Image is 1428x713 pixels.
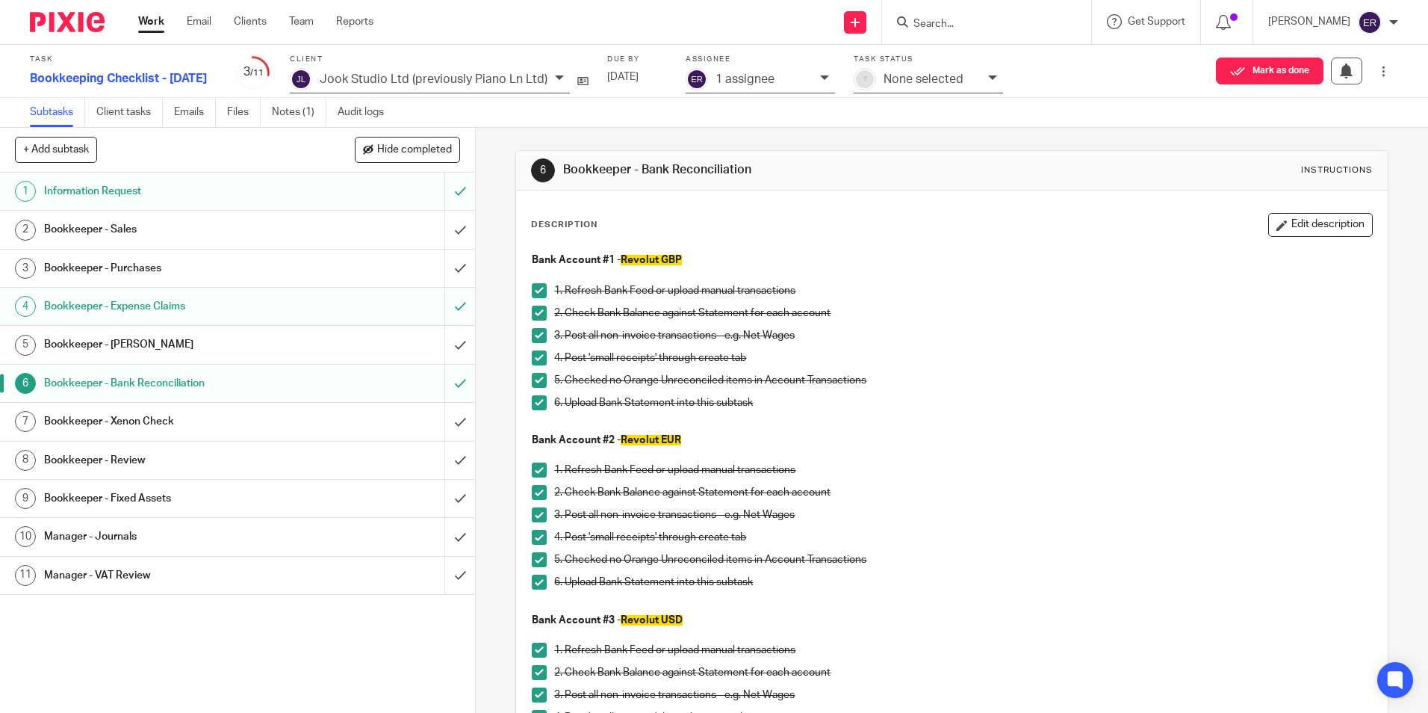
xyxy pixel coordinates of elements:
[1216,58,1323,84] button: Mark as done
[532,435,681,445] strong: Bank Account #2 -
[554,665,1371,680] p: 2. Check Bank Balance against Statement for each account
[44,218,301,241] h1: Bookkeeper - Sales
[715,72,774,86] p: 1 assignee
[30,55,217,64] label: Task
[554,552,1371,567] p: 5. Checked no Orange Unreconciled items in Account Transactions
[554,283,1371,298] p: 1. Refresh Bank Feed or upload manual transactions
[44,449,301,472] h1: Bookkeeper - Review
[30,12,105,32] img: Pixie
[227,98,261,127] a: Files
[621,435,681,445] span: Revolut EUR
[554,507,1371,522] p: 3. Post all non-invoice transactions - e.g. Net Wages
[621,255,682,265] span: Revolut GBP
[607,55,667,64] label: Due by
[44,257,301,280] h1: Bookkeeper - Purchases
[44,487,301,510] h1: Bookkeeper - Fixed Assets
[44,372,301,395] h1: Bookkeeper - Bank Reconciliation
[234,14,267,29] a: Clients
[1128,16,1185,27] span: Get Support
[686,68,708,90] img: svg%3E
[44,295,301,318] h1: Bookkeeper - Expense Claims
[15,373,36,394] div: 6
[531,219,597,231] p: Description
[554,306,1371,321] p: 2. Check Bank Balance against Statement for each account
[554,575,1371,590] p: 6. Upload Bank Statement into this subtask
[15,450,36,471] div: 8
[856,70,874,88] div: ?
[290,68,312,90] img: svg%3E
[15,335,36,356] div: 5
[854,55,1003,64] label: Task status
[554,485,1371,500] p: 2. Check Bank Balance against Statement for each account
[138,14,164,29] a: Work
[1358,10,1382,34] img: svg%3E
[30,98,85,127] a: Subtasks
[554,463,1371,478] p: 1. Refresh Bank Feed or upload manual transactions
[44,564,301,587] h1: Manager - VAT Review
[187,14,211,29] a: Email
[15,220,36,241] div: 2
[15,181,36,202] div: 1
[355,137,460,162] button: Hide completed
[531,158,555,182] div: 6
[621,615,683,626] span: Revolut USD
[554,643,1371,658] p: 1. Refresh Bank Feed or upload manual transactions
[44,333,301,356] h1: Bookkeeper - [PERSON_NAME]
[174,98,216,127] a: Emails
[44,410,301,433] h1: Bookkeeper - Xenon Check
[554,373,1371,388] p: 5. Checked no Orange Unreconciled items in Account Transactions
[96,98,163,127] a: Client tasks
[15,488,36,509] div: 9
[290,55,589,64] label: Client
[884,72,963,86] p: None selected
[554,328,1371,343] p: 3. Post all non-invoice transactions - e.g. Net Wages
[532,615,683,626] strong: Bank Account #3 -
[338,98,395,127] a: Audit logs
[15,296,36,317] div: 4
[289,14,314,29] a: Team
[554,688,1371,703] p: 3. Post all non-invoice transactions - e.g. Net Wages
[1268,14,1350,29] p: [PERSON_NAME]
[320,72,547,86] p: Jook Studio Ltd (previously Piano Ln Ltd)
[250,69,264,77] small: /11
[377,144,452,156] span: Hide completed
[15,526,36,547] div: 10
[1268,213,1373,237] button: Edit description
[336,14,373,29] a: Reports
[554,530,1371,545] p: 4. Post 'small receipts' through create tab
[44,180,301,203] h1: Information Request
[532,255,682,265] strong: Bank Account #1 -
[15,565,36,586] div: 11
[912,18,1046,31] input: Search
[563,162,984,178] h1: Bookkeeper - Bank Reconciliation
[1252,66,1309,76] span: Mark as done
[15,258,36,279] div: 3
[554,351,1371,365] p: 4. Post 'small receipts' through create tab
[686,55,835,64] label: Assignee
[15,137,97,162] button: + Add subtask
[272,98,326,127] a: Notes (1)
[1301,164,1373,176] div: Instructions
[15,411,36,432] div: 7
[607,72,639,82] span: [DATE]
[235,64,271,81] div: 3
[554,395,1371,410] p: 6. Upload Bank Statement into this subtask
[44,525,301,548] h1: Manager - Journals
